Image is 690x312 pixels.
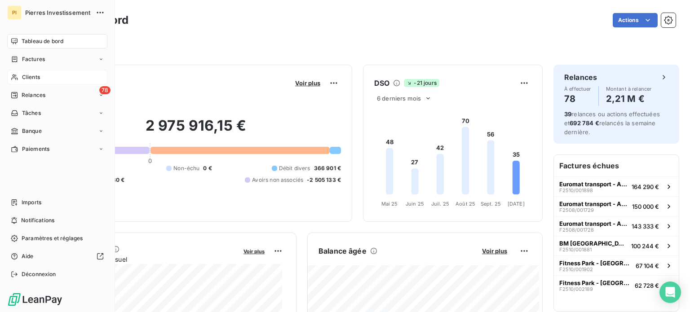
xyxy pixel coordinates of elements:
button: Voir plus [479,247,510,255]
h4: 2,21 M € [606,92,652,106]
button: Voir plus [241,247,267,255]
span: -21 jours [404,79,439,87]
span: Voir plus [482,247,507,255]
span: Montant à relancer [606,86,652,92]
span: F2510/002189 [559,286,593,292]
a: Aide [7,249,107,264]
span: 0 € [203,164,212,172]
span: Euromat transport - Athis Mons (Bai [559,200,628,207]
tspan: Août 25 [456,201,475,207]
span: Relances [22,91,45,99]
span: F2508/001729 [559,207,594,213]
span: Clients [22,73,40,81]
div: Open Intercom Messenger [659,281,681,303]
div: PI [7,5,22,20]
span: F2510/001902 [559,267,593,272]
button: Euromat transport - Athis Mons (BaiF2508/001728143 333 € [554,216,679,236]
span: Pierres Investissement [25,9,90,16]
tspan: Mai 25 [381,201,398,207]
span: 692 784 € [570,119,599,127]
button: Euromat transport - Athis Mons (BaiF2508/001729150 000 € [554,196,679,216]
span: Déconnexion [22,270,56,278]
span: Euromat transport - Athis Mons (Bai [559,180,628,188]
span: Voir plus [243,248,265,255]
span: Tableau de bord [22,37,63,45]
span: 67 104 € [636,262,659,269]
span: 366 901 € [314,164,341,172]
span: À effectuer [564,86,591,92]
span: Avoirs non associés [252,176,303,184]
span: 78 [99,86,111,94]
span: Banque [22,127,42,135]
span: 62 728 € [635,282,659,289]
h4: 78 [564,92,591,106]
h2: 2 975 916,15 € [51,117,341,144]
span: 164 290 € [632,183,659,190]
span: Aide [22,252,34,260]
span: Débit divers [279,164,310,172]
span: F2510/001881 [559,247,592,252]
img: Logo LeanPay [7,292,63,307]
button: BM [GEOGRAPHIC_DATA]F2510/001881100 244 € [554,236,679,255]
h6: Relances [564,72,597,83]
button: Fitness Park - [GEOGRAPHIC_DATA]F2510/00190267 104 € [554,255,679,275]
span: Fitness Park - [GEOGRAPHIC_DATA] [559,259,632,267]
h6: DSO [374,78,389,88]
span: F2510/001898 [559,188,593,193]
span: 6 derniers mois [377,95,421,102]
h6: Factures échues [554,155,679,176]
tspan: Juil. 25 [431,201,449,207]
span: 100 244 € [631,242,659,250]
tspan: [DATE] [508,201,525,207]
span: Non-échu [173,164,199,172]
span: 150 000 € [632,203,659,210]
span: Paiements [22,145,49,153]
button: Voir plus [292,79,323,87]
span: -2 505 133 € [307,176,341,184]
tspan: Sept. 25 [481,201,501,207]
span: Paramètres et réglages [22,234,83,242]
span: Factures [22,55,45,63]
span: Imports [22,198,41,207]
span: relances ou actions effectuées et relancés la semaine dernière. [564,110,660,136]
span: Voir plus [295,79,320,87]
tspan: Juin 25 [406,201,424,207]
button: Fitness Park - [GEOGRAPHIC_DATA]F2510/00218962 728 € [554,275,679,295]
button: Actions [613,13,658,27]
span: 143 333 € [632,223,659,230]
span: 39 [564,110,571,118]
span: Chiffre d'affaires mensuel [51,255,237,264]
button: Euromat transport - Athis Mons (BaiF2510/001898164 290 € [554,176,679,196]
span: BM [GEOGRAPHIC_DATA] [559,240,628,247]
h6: Balance âgée [318,246,367,256]
span: Notifications [21,216,54,224]
span: Fitness Park - [GEOGRAPHIC_DATA] [559,279,631,286]
span: 0 [148,157,152,164]
span: F2508/001728 [559,227,594,233]
span: Tâches [22,109,41,117]
span: Euromat transport - Athis Mons (Bai [559,220,628,227]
